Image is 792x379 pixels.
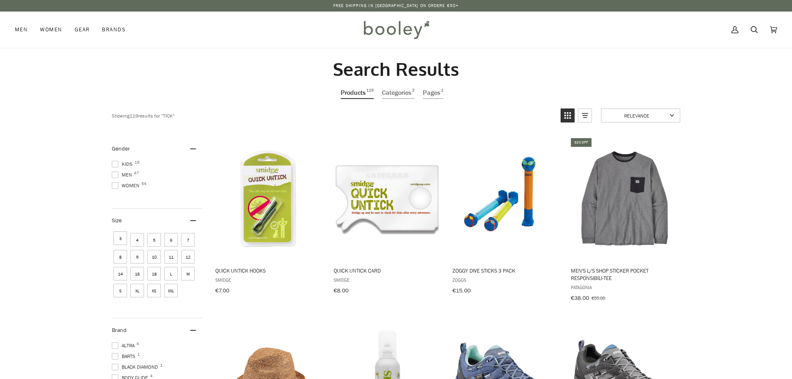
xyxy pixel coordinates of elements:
[68,12,96,48] a: Gear
[606,112,667,119] span: Relevance
[592,294,605,301] span: €55.00
[164,250,178,264] span: Size: 11
[141,182,146,186] span: 54
[164,267,178,280] span: Size: L
[112,326,127,334] span: Brand
[150,374,153,378] span: 4
[137,342,139,346] span: 4
[130,250,144,264] span: Size: 9
[112,171,134,179] span: Men
[15,12,34,48] a: Men
[147,250,161,264] span: Size: 10
[137,353,140,357] span: 1
[578,108,592,122] a: View list mode
[75,26,90,34] span: Gear
[333,2,459,9] p: Free Shipping in [GEOGRAPHIC_DATA] on Orders €50+
[453,287,471,294] span: €15.00
[601,108,680,122] a: Sort options
[113,231,127,245] span: Size: 3
[112,363,160,371] span: Black Diamond
[412,87,415,98] span: 2
[113,250,127,264] span: Size: 8
[130,233,144,247] span: Size: 4
[147,267,161,280] span: Size: 18
[113,267,127,280] span: Size: 14
[112,160,135,168] span: Kids
[214,137,323,297] a: Quick Untick Hooks
[160,363,163,367] span: 1
[112,342,137,349] span: Altra
[215,287,229,294] span: €7.00
[571,267,678,282] span: Men's L/S Shop Sticker Pocket Responsibili-Tee
[451,137,561,297] a: Zoggy Dive Sticks 3 Pack
[112,353,138,360] span: Barts
[34,12,68,48] a: Women
[112,145,130,153] span: Gender
[113,284,127,297] span: Size: S
[112,182,142,189] span: Women
[360,18,432,42] img: Booley
[130,267,144,280] span: Size: 16
[570,137,679,304] a: Men's L/S Shop Sticker Pocket Responsibili-Tee
[332,144,442,253] img: Smidge Quick Untick Card - Booley Galway
[112,217,122,224] span: Size
[441,87,443,98] span: 1
[181,267,195,280] span: Size: M
[102,26,126,34] span: Brands
[366,87,374,98] span: 119
[214,144,323,253] img: Smidge Quick Untick Hooks - Booley Galway
[451,144,561,253] img: Zoggs Zoggy Dive Sticks 3 Pack - Booley Galway
[112,108,554,122] div: Showing results for " "
[164,233,178,247] span: Size: 6
[181,250,195,264] span: Size: 12
[40,26,62,34] span: Women
[96,12,132,48] a: Brands
[215,276,322,283] span: Smidge
[130,284,144,297] span: Size: XL
[571,294,589,302] span: €38.00
[334,276,441,283] span: Smidge
[571,284,678,291] span: Patagonia
[334,267,441,274] span: Quick Untick Card
[134,160,139,165] span: 19
[571,138,592,147] div: 31% off
[147,284,161,297] span: Size: XS
[570,144,679,253] img: Patagonia L/S Shop Sticker Pocket Responsibili-Tee Gravel Heather - Booley Galway
[130,112,138,119] b: 119
[164,284,178,297] span: Size: XXL
[332,137,442,297] a: Quick Untick Card
[112,58,680,80] h2: Search Results
[334,287,349,294] span: €8.00
[15,26,28,34] span: Men
[215,267,322,274] span: Quick Untick Hooks
[147,233,161,247] span: Size: 5
[181,233,195,247] span: Size: 7
[453,276,559,283] span: Zoggs
[423,87,443,99] a: View Pages Tab
[561,108,575,122] a: View grid mode
[134,171,139,175] span: 47
[382,87,415,99] a: View Categories Tab
[453,267,559,274] span: Zoggy Dive Sticks 3 Pack
[341,87,374,99] a: View Products Tab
